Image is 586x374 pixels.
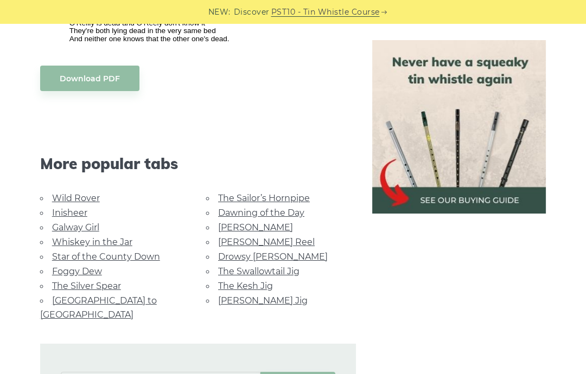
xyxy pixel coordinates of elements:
span: More popular tabs [40,154,356,173]
a: [PERSON_NAME] Jig [218,295,308,306]
a: The Swallowtail Jig [218,266,300,276]
a: Star of the County Down [52,252,160,262]
a: Download PDF [40,66,139,91]
a: Foggy Dew [52,266,102,276]
a: [PERSON_NAME] [218,222,293,233]
a: PST10 - Tin Whistle Course [271,6,380,18]
a: Galway Girl [52,222,99,233]
img: tin whistle buying guide [372,40,546,214]
a: Inisheer [52,208,87,218]
span: NEW: [208,6,231,18]
a: Dawning of the Day [218,208,304,218]
a: [GEOGRAPHIC_DATA] to [GEOGRAPHIC_DATA] [40,295,157,320]
a: [PERSON_NAME] Reel [218,237,315,247]
a: The Sailor’s Hornpipe [218,193,310,203]
a: Drowsy [PERSON_NAME] [218,252,328,262]
a: The Kesh Jig [218,281,273,291]
a: Wild Rover [52,193,100,203]
a: The Silver Spear [52,281,121,291]
span: Discover [234,6,270,18]
a: Whiskey in the Jar [52,237,132,247]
